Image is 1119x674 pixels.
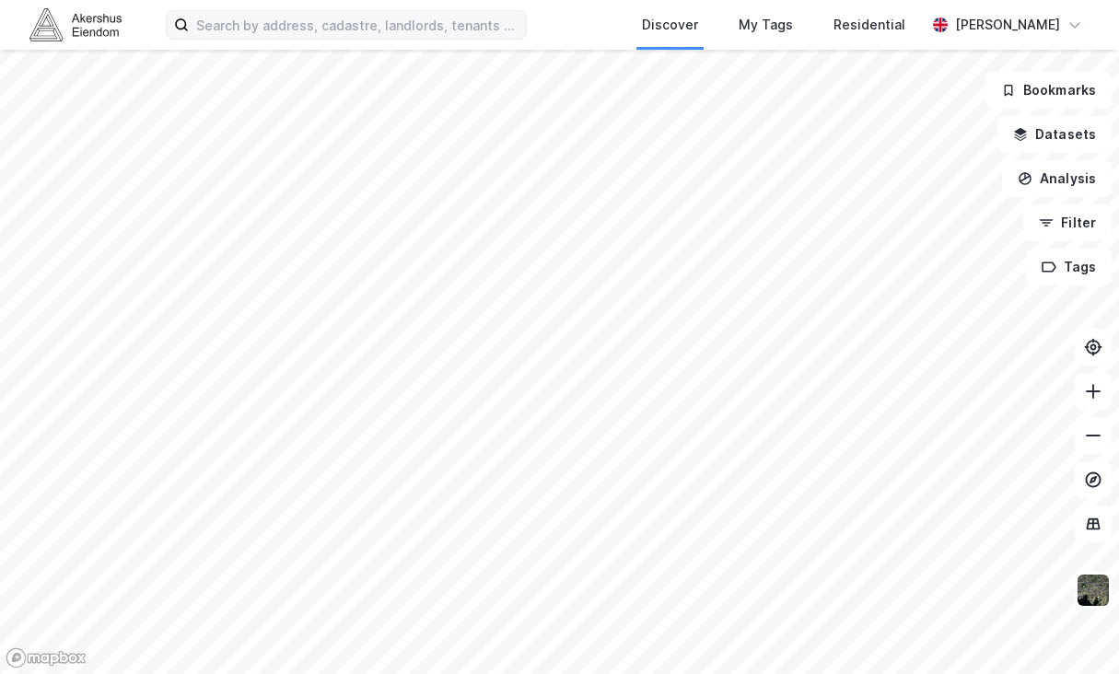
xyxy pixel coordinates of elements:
[189,11,526,39] input: Search by address, cadastre, landlords, tenants or people
[642,14,698,36] div: Discover
[1027,586,1119,674] div: Kontrollprogram for chat
[29,8,122,41] img: akershus-eiendom-logo.9091f326c980b4bce74ccdd9f866810c.svg
[955,14,1060,36] div: [PERSON_NAME]
[1027,586,1119,674] iframe: Chat Widget
[739,14,793,36] div: My Tags
[833,14,905,36] div: Residential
